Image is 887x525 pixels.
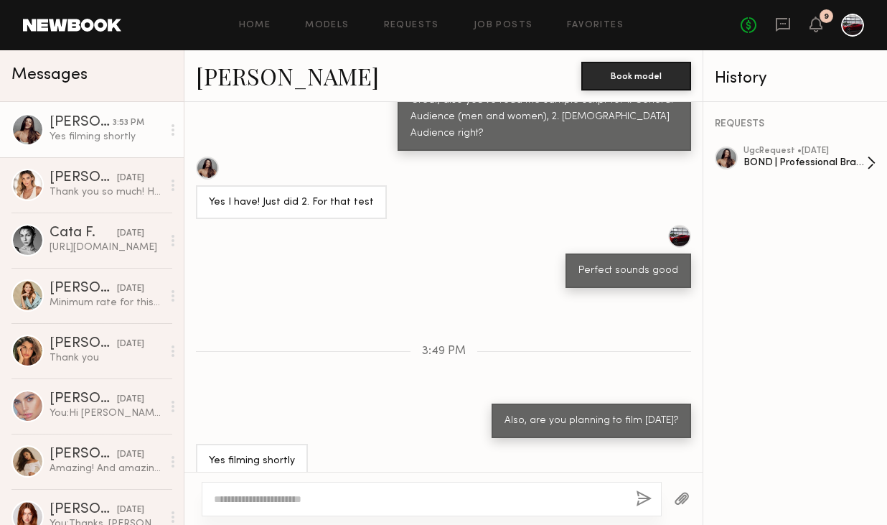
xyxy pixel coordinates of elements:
[209,453,295,470] div: Yes filming shortly
[117,172,144,185] div: [DATE]
[50,392,117,406] div: [PERSON_NAME]
[50,171,117,185] div: [PERSON_NAME] [PERSON_NAME]
[117,503,144,517] div: [DATE]
[50,337,117,351] div: [PERSON_NAME]
[209,195,374,211] div: Yes I have! Just did 2. For that test
[715,70,876,87] div: History
[117,448,144,462] div: [DATE]
[474,21,533,30] a: Job Posts
[117,338,144,351] div: [DATE]
[50,130,162,144] div: Yes filming shortly
[305,21,349,30] a: Models
[504,413,678,429] div: Also, are you planning to film [DATE]?
[422,345,466,358] span: 3:49 PM
[743,147,867,156] div: ugc Request • [DATE]
[581,69,691,81] a: Book model
[50,406,162,420] div: You: Hi [PERSON_NAME]- thank you so much! It was great working with you :)
[384,21,439,30] a: Requests
[581,62,691,90] button: Book model
[50,226,117,241] div: Cata F.
[50,447,117,462] div: [PERSON_NAME]
[50,241,162,254] div: [URL][DOMAIN_NAME]
[50,185,162,199] div: Thank you so much! Hope to work with you again in the future. Have a great week! :)
[117,282,144,296] div: [DATE]
[743,156,867,169] div: BOND | Professional Brand Introduction Video
[50,296,162,310] div: Minimum rate for this work + usage is 2K
[11,67,88,83] span: Messages
[50,351,162,365] div: Thank you
[567,21,624,30] a: Favorites
[113,116,144,130] div: 3:53 PM
[50,462,162,475] div: Amazing! And amazing thank you!
[117,393,144,406] div: [DATE]
[715,119,876,129] div: REQUESTS
[578,263,678,279] div: Perfect sounds good
[50,503,117,517] div: [PERSON_NAME]
[239,21,271,30] a: Home
[743,147,876,180] a: ugcRequest •[DATE]BOND | Professional Brand Introduction Video
[410,93,678,142] div: Great, also you’ve read the sample script for 1. General Audience (men and women), 2. [DEMOGRAPHI...
[824,13,829,21] div: 9
[50,116,113,130] div: [PERSON_NAME]
[117,227,144,241] div: [DATE]
[50,282,117,296] div: [PERSON_NAME]
[196,60,379,91] a: [PERSON_NAME]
